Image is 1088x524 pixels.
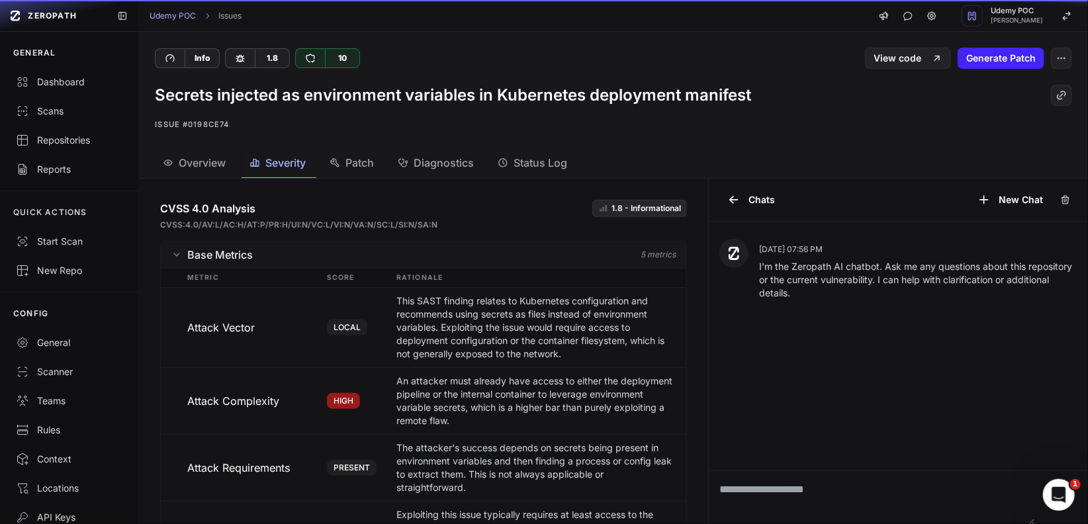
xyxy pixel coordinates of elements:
[327,320,367,335] span: LOCAL
[187,270,327,286] span: Metric
[327,460,377,476] span: PRESENT
[16,75,122,89] div: Dashboard
[612,203,681,214] p: 1.8 - Informational
[865,48,951,69] a: View code
[28,11,77,21] span: ZEROPATH
[13,308,48,319] p: CONFIG
[16,511,122,524] div: API Keys
[991,17,1043,24] span: [PERSON_NAME]
[179,155,226,171] span: Overview
[1070,479,1081,490] span: 1
[727,247,741,260] img: Zeropath AI
[13,207,87,218] p: QUICK ACTIONS
[325,49,359,67] div: 10
[16,163,122,176] div: Reports
[265,155,306,171] span: Severity
[327,270,396,286] span: Score
[16,105,122,118] div: Scans
[187,441,327,494] div: Attack Requirements
[203,11,212,21] svg: chevron right,
[16,394,122,408] div: Teams
[187,247,253,263] span: Base Metrics
[958,48,1044,69] button: Generate Patch
[16,482,122,495] div: Locations
[16,453,122,466] div: Context
[397,374,676,427] p: An attacker must already have access to either the deployment pipeline or the internal container ...
[5,5,107,26] a: ZEROPATH
[970,189,1051,210] button: New Chat
[16,423,122,437] div: Rules
[150,11,242,21] nav: breadcrumb
[397,441,676,494] p: The attacker's success depends on secrets being present in environment variables and then finding...
[397,294,676,361] p: This SAST finding relates to Kubernetes configuration and recommends using secrets as files inste...
[397,270,676,286] span: Rationale
[161,241,686,268] button: Base Metrics 5 metrics
[514,155,567,171] span: Status Log
[991,7,1043,15] span: Udemy POC
[187,374,327,427] div: Attack Complexity
[327,393,360,409] span: HIGH
[16,235,122,248] div: Start Scan
[13,48,56,58] p: GENERAL
[160,220,437,230] p: CVSS:4.0/AV:L/AC:H/AT:P/PR:H/UI:N/VC:L/VI:N/VA:N/SC:L/SI:N/SA:N
[155,85,751,106] h1: Secrets injected as environment variables in Kubernetes deployment manifest
[345,155,374,171] span: Patch
[1043,479,1075,511] iframe: Intercom live chat
[16,336,122,349] div: General
[150,11,196,21] a: Udemy POC
[414,155,474,171] span: Diagnostics
[759,260,1077,300] p: I'm the Zeropath AI chatbot. Ask me any questions about this repository or the current vulnerabil...
[185,49,219,67] div: Info
[160,200,255,216] h4: CVSS 4.0 Analysis
[155,116,1072,132] p: Issue #0198ce74
[16,134,122,147] div: Repositories
[16,264,122,277] div: New Repo
[759,244,1077,255] p: [DATE] 07:56 PM
[255,49,289,67] div: 1.8
[218,11,242,21] a: Issues
[641,249,676,260] span: 5 metrics
[16,365,122,378] div: Scanner
[187,294,327,361] div: Attack Vector
[719,189,783,210] button: Chats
